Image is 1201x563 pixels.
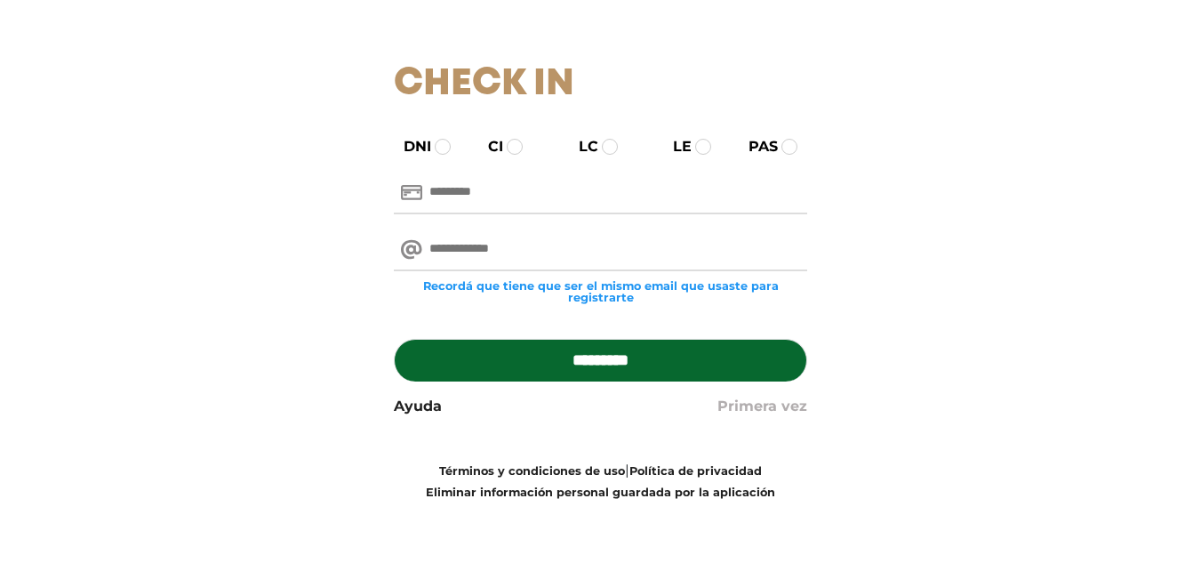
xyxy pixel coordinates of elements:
[388,136,431,157] label: DNI
[563,136,598,157] label: LC
[426,486,775,499] a: Eliminar información personal guardada por la aplicación
[657,136,692,157] label: LE
[394,396,442,417] a: Ayuda
[394,62,807,107] h1: Check In
[439,464,625,478] a: Términos y condiciones de uso
[380,460,821,503] div: |
[472,136,503,157] label: CI
[717,396,807,417] a: Primera vez
[733,136,778,157] label: PAS
[629,464,762,478] a: Política de privacidad
[394,280,807,303] small: Recordá que tiene que ser el mismo email que usaste para registrarte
